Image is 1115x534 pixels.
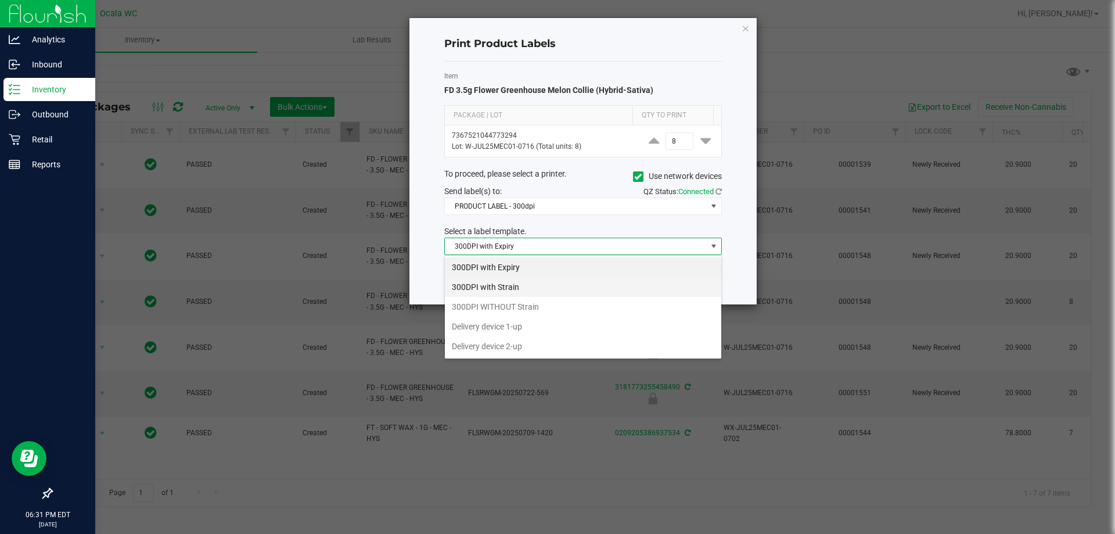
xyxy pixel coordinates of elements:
[445,277,721,297] li: 300DPI with Strain
[20,33,90,46] p: Analytics
[445,106,632,126] th: Package | Lot
[12,441,46,476] iframe: Resource center
[444,71,722,81] label: Item
[5,510,90,520] p: 06:31 PM EDT
[445,317,721,336] li: Delivery device 1-up
[9,59,20,70] inline-svg: Inbound
[643,187,722,196] span: QZ Status:
[9,134,20,145] inline-svg: Retail
[9,84,20,95] inline-svg: Inventory
[436,168,731,185] div: To proceed, please select a printer.
[20,58,90,71] p: Inbound
[678,187,714,196] span: Connected
[9,109,20,120] inline-svg: Outbound
[20,132,90,146] p: Retail
[452,130,631,141] p: 7367521044773294
[9,159,20,170] inline-svg: Reports
[5,520,90,529] p: [DATE]
[445,198,707,214] span: PRODUCT LABEL - 300dpi
[436,225,731,238] div: Select a label template.
[452,141,631,152] p: Lot: W-JUL25MEC01-0716 (Total units: 8)
[633,170,722,182] label: Use network devices
[20,83,90,96] p: Inventory
[444,187,502,196] span: Send label(s) to:
[445,297,721,317] li: 300DPI WITHOUT Strain
[20,157,90,171] p: Reports
[20,107,90,121] p: Outbound
[444,37,722,52] h4: Print Product Labels
[444,85,653,95] span: FD 3.5g Flower Greenhouse Melon Collie (Hybrid-Sativa)
[9,34,20,45] inline-svg: Analytics
[445,257,721,277] li: 300DPI with Expiry
[632,106,713,126] th: Qty to Print
[445,238,707,255] span: 300DPI with Expiry
[445,336,721,356] li: Delivery device 2-up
